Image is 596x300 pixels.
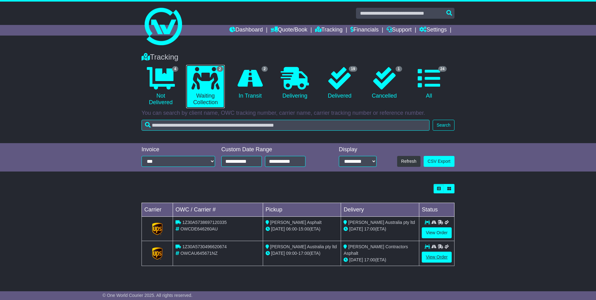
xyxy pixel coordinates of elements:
td: Status [419,203,454,217]
div: Custom Date Range [221,146,321,153]
span: 15:00 [298,226,309,231]
a: 1 Cancelled [365,65,403,102]
a: Quote/Book [271,25,307,36]
a: Settings [419,25,447,36]
span: 1 [396,66,402,72]
a: 19 Delivered [320,65,359,102]
span: 2 [262,66,268,72]
a: View Order [422,227,452,238]
span: 4 [172,66,179,72]
a: Financials [350,25,379,36]
span: [DATE] [271,226,285,231]
span: 17:00 [298,251,309,256]
button: Refresh [397,156,421,167]
td: OWC / Carrier # [173,203,263,217]
span: [PERSON_NAME] Asphalt [270,220,322,225]
span: [DATE] [349,257,363,262]
a: 2 In Transit [231,65,269,102]
span: 24 [438,66,447,72]
span: [PERSON_NAME] Australia pty ltd [270,244,337,249]
span: [PERSON_NAME] Contractors Asphalt [344,244,408,256]
span: 09:00 [286,251,297,256]
a: 24 All [410,65,448,102]
span: 17:00 [364,257,375,262]
span: [DATE] [271,251,285,256]
button: Search [433,120,454,131]
img: GetCarrierServiceLogo [152,223,163,235]
span: 1Z30A5738697120335 [182,220,227,225]
span: 1Z30A5730496620674 [182,244,227,249]
span: 2 [217,66,223,72]
a: 2 Waiting Collection [186,65,224,108]
span: 06:00 [286,226,297,231]
img: GetCarrierServiceLogo [152,247,163,260]
span: OWCAU645671NZ [180,251,218,256]
span: © One World Courier 2025. All rights reserved. [103,293,193,298]
div: - (ETA) [266,250,339,257]
div: (ETA) [344,226,416,232]
a: Support [387,25,412,36]
td: Carrier [142,203,173,217]
a: CSV Export [424,156,454,167]
div: Tracking [138,53,458,62]
span: 17:00 [364,226,375,231]
p: You can search by client name, OWC tracking number, carrier name, carrier tracking number or refe... [142,110,454,117]
td: Delivery [341,203,419,217]
td: Pickup [263,203,341,217]
a: Tracking [315,25,343,36]
a: Delivering [276,65,314,102]
a: View Order [422,252,452,263]
span: OWCDE646260AU [180,226,218,231]
span: [PERSON_NAME] Australia pty ltd [348,220,415,225]
a: Dashboard [229,25,263,36]
span: 19 [349,66,357,72]
div: (ETA) [344,257,416,263]
div: Invoice [142,146,215,153]
div: - (ETA) [266,226,339,232]
span: [DATE] [349,226,363,231]
a: 4 Not Delivered [142,65,180,108]
div: Display [339,146,377,153]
